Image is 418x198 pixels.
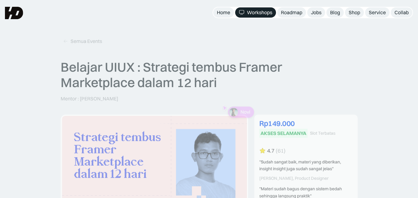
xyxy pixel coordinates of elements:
div: [PERSON_NAME], Product Designer [259,176,353,181]
div: Roadmap [281,9,302,16]
p: Belajar UIUX : Strategi tembus Framer Marketplace dalam 12 hari [61,59,358,91]
div: Blog [330,9,340,16]
div: Shop [349,9,360,16]
a: Home [213,7,234,18]
div: Home [217,9,230,16]
div: Service [369,9,386,16]
a: Semua Events [61,36,105,46]
div: AKSES SELAMANYA [261,130,306,137]
a: Shop [345,7,364,18]
div: Collab [394,9,409,16]
a: Workshops [235,7,276,18]
a: Collab [391,7,412,18]
div: "Sudah sangat baik, materi yang diberikan, insight insight juga sudah sangat jelas" [259,158,353,172]
a: Roadmap [277,7,306,18]
a: Service [365,7,390,18]
a: Jobs [307,7,325,18]
p: Mentor : [PERSON_NAME] [61,95,118,102]
div: Rp149.000 [259,120,353,127]
a: Blog [326,7,344,18]
div: 4.7 [267,148,274,154]
div: Slot Terbatas [310,131,335,136]
p: Novi [240,109,250,115]
div: (61) [276,148,286,154]
div: Semua Events [71,38,102,44]
div: Workshops [247,9,272,16]
div: Jobs [311,9,321,16]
